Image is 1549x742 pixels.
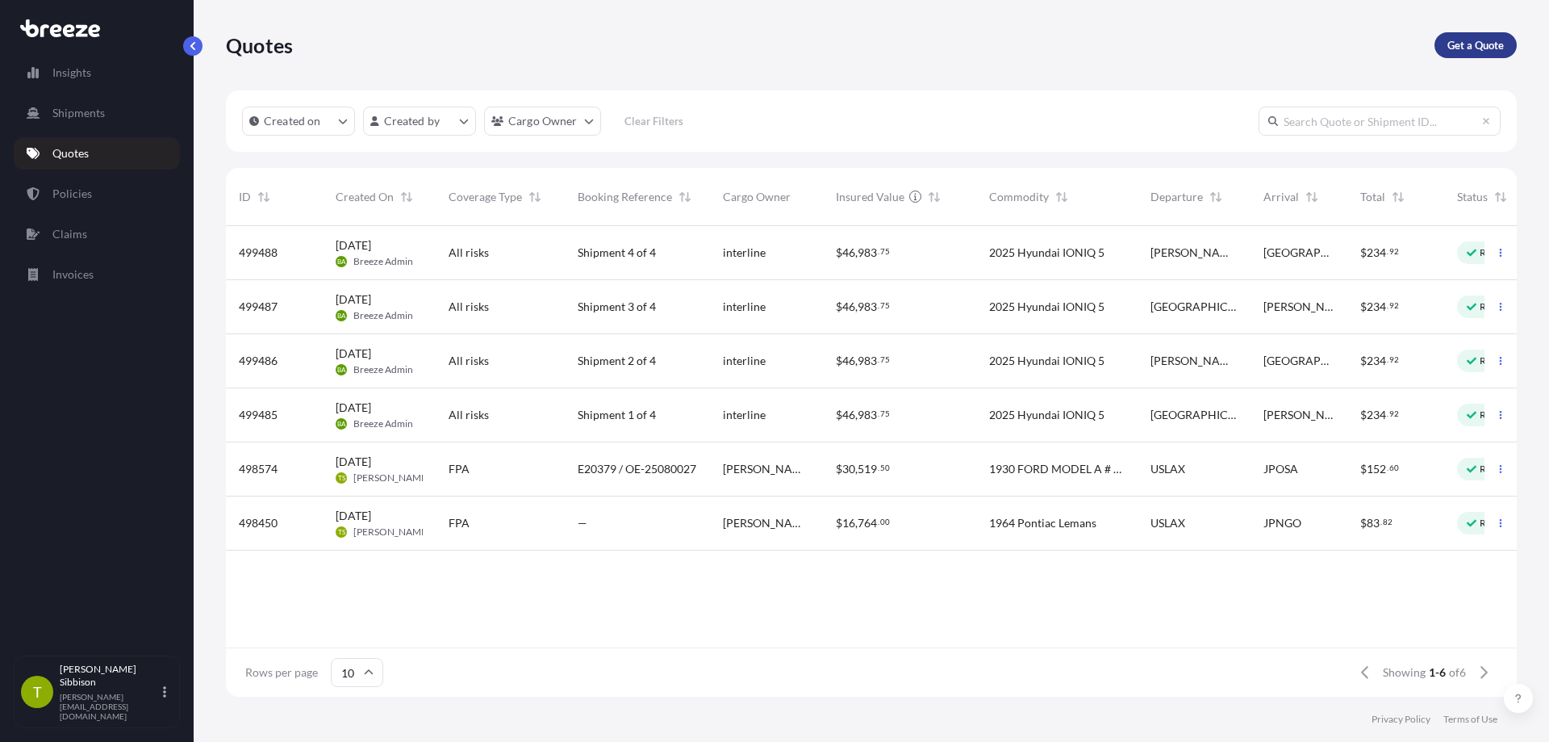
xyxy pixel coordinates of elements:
[1389,465,1399,471] span: 60
[52,226,87,242] p: Claims
[836,355,842,367] span: $
[723,461,810,477] span: [PERSON_NAME]
[1480,463,1507,476] p: Ready
[836,247,842,258] span: $
[449,461,470,477] span: FPA
[52,145,89,161] p: Quotes
[1150,353,1238,369] span: [PERSON_NAME]
[1389,303,1399,308] span: 92
[578,461,696,477] span: E20379 / OE-25080027
[878,357,879,363] span: .
[578,189,672,205] span: Booking Reference
[842,409,855,421] span: 46
[1367,355,1386,367] span: 234
[855,409,858,421] span: ,
[1259,107,1501,136] input: Search Quote or Shipment ID...
[384,113,440,129] p: Created by
[880,465,890,471] span: 50
[1360,189,1385,205] span: Total
[14,97,180,129] a: Shipments
[1302,187,1321,207] button: Sort
[1367,409,1386,421] span: 234
[337,308,345,324] span: BA
[1491,187,1510,207] button: Sort
[1383,664,1426,681] span: Showing
[52,65,91,81] p: Insights
[1389,249,1399,254] span: 92
[836,518,842,529] span: $
[336,508,371,524] span: [DATE]
[878,411,879,417] span: .
[1387,249,1388,254] span: .
[858,301,877,312] span: 983
[337,416,345,432] span: BA
[578,407,656,423] span: Shipment 1 of 4
[989,299,1104,315] span: 2025 Hyundai IONIQ 5
[1263,189,1299,205] span: Arrival
[239,299,278,315] span: 499487
[33,684,42,700] span: T
[723,189,791,205] span: Cargo Owner
[239,353,278,369] span: 499486
[836,409,842,421] span: $
[264,113,321,129] p: Created on
[1263,407,1334,423] span: [PERSON_NAME]
[336,346,371,362] span: [DATE]
[254,187,273,207] button: Sort
[578,515,587,531] span: —
[449,245,489,261] span: All risks
[1387,411,1388,417] span: .
[723,299,766,315] span: interline
[1480,517,1507,530] p: Ready
[14,218,180,250] a: Claims
[855,247,858,258] span: ,
[925,187,944,207] button: Sort
[14,258,180,291] a: Invoices
[1150,299,1238,315] span: [GEOGRAPHIC_DATA]
[1443,713,1497,726] a: Terms of Use
[842,355,855,367] span: 46
[1360,301,1367,312] span: $
[397,187,416,207] button: Sort
[1434,32,1517,58] a: Get a Quote
[525,187,545,207] button: Sort
[1360,409,1367,421] span: $
[449,353,489,369] span: All risks
[353,309,413,322] span: Breeze Admin
[239,189,251,205] span: ID
[60,692,160,721] p: [PERSON_NAME][EMAIL_ADDRESS][DOMAIN_NAME]
[842,463,855,475] span: 30
[1387,357,1388,363] span: .
[52,105,105,121] p: Shipments
[226,32,293,58] p: Quotes
[239,515,278,531] span: 498450
[52,266,94,283] p: Invoices
[855,301,858,312] span: ,
[723,245,766,261] span: interline
[353,417,413,430] span: Breeze Admin
[578,353,656,369] span: Shipment 2 of 4
[1480,409,1507,421] p: Ready
[336,454,371,470] span: [DATE]
[1367,247,1386,258] span: 234
[989,461,1125,477] span: 1930 FORD MODEL A # A3488817
[1367,301,1386,312] span: 234
[1480,246,1507,259] p: Ready
[449,189,522,205] span: Coverage Type
[1383,519,1392,525] span: 82
[858,518,877,529] span: 764
[880,249,890,254] span: 75
[484,107,601,136] button: cargoOwner Filter options
[336,189,394,205] span: Created On
[989,515,1096,531] span: 1964 Pontiac Lemans
[1263,515,1301,531] span: JPNGO
[836,463,842,475] span: $
[836,301,842,312] span: $
[1150,515,1185,531] span: USLAX
[842,301,855,312] span: 46
[723,515,810,531] span: [PERSON_NAME]
[858,463,877,475] span: 519
[989,407,1104,423] span: 2025 Hyundai IONIQ 5
[1388,187,1408,207] button: Sort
